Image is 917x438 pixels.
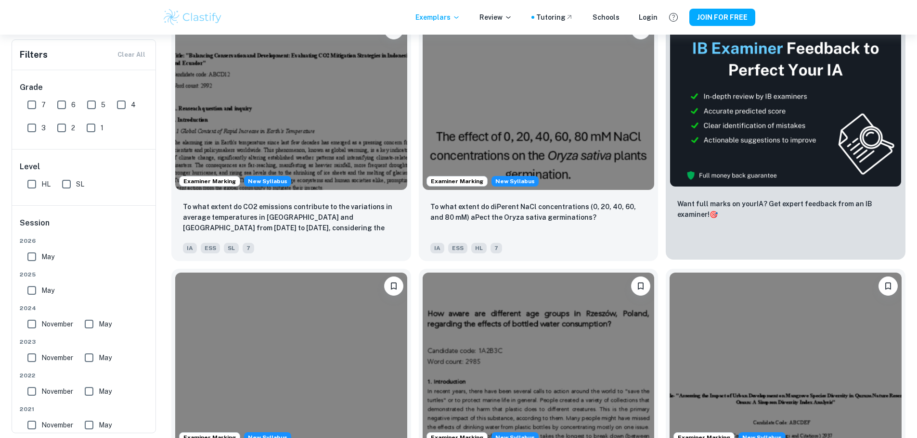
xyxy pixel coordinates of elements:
[448,243,467,253] span: ESS
[71,123,75,133] span: 2
[224,243,239,253] span: SL
[423,16,655,190] img: ESS IA example thumbnail: To what extent do diPerent NaCl concentr
[471,243,487,253] span: HL
[536,12,573,23] a: Tutoring
[99,352,112,363] span: May
[175,16,407,190] img: ESS IA example thumbnail: To what extent do CO2 emissions contribu
[41,285,54,296] span: May
[427,177,487,186] span: Examiner Marking
[593,12,620,23] a: Schools
[41,251,54,262] span: May
[677,199,894,220] p: Want full marks on your IA ? Get expert feedback from an IB examiner!
[639,12,658,23] a: Login
[180,177,240,186] span: Examiner Marking
[41,352,73,363] span: November
[415,12,460,23] p: Exemplars
[491,176,539,187] span: New Syllabus
[479,12,512,23] p: Review
[491,243,502,253] span: 7
[99,420,112,430] span: May
[76,179,84,189] span: SL
[20,48,48,62] h6: Filters
[41,123,46,133] span: 3
[41,100,46,110] span: 7
[384,276,403,296] button: Please log in to bookmark exemplars
[20,217,149,237] h6: Session
[244,176,291,187] div: Starting from the May 2026 session, the ESS IA requirements have changed. We created this exempla...
[491,176,539,187] div: Starting from the May 2026 session, the ESS IA requirements have changed. We created this exempla...
[183,201,400,234] p: To what extent do CO2 emissions contribute to the variations in average temperatures in Indonesia...
[101,100,105,110] span: 5
[631,276,650,296] button: Please log in to bookmark exemplars
[689,9,755,26] button: JOIN FOR FREE
[201,243,220,253] span: ESS
[20,405,149,413] span: 2021
[101,123,103,133] span: 1
[41,420,73,430] span: November
[244,176,291,187] span: New Syllabus
[666,13,905,261] a: ThumbnailWant full marks on yourIA? Get expert feedback from an IB examiner!
[430,201,647,223] p: To what extent do diPerent NaCl concentrations (0, 20, 40, 60, and 80 mM) aPect the Oryza sativa ...
[419,13,659,261] a: Examiner MarkingStarting from the May 2026 session, the ESS IA requirements have changed. We crea...
[20,371,149,380] span: 2022
[243,243,254,253] span: 7
[878,276,898,296] button: Please log in to bookmark exemplars
[171,13,411,261] a: Examiner MarkingStarting from the May 2026 session, the ESS IA requirements have changed. We crea...
[131,100,136,110] span: 4
[20,304,149,313] span: 2024
[20,82,149,93] h6: Grade
[20,237,149,245] span: 2026
[99,319,112,329] span: May
[20,270,149,279] span: 2025
[665,9,682,25] button: Help and Feedback
[670,15,902,187] img: Thumbnail
[20,161,149,173] h6: Level
[41,386,73,397] span: November
[710,211,718,218] span: 🎯
[71,100,76,110] span: 6
[430,243,444,253] span: IA
[20,338,149,346] span: 2023
[162,8,223,27] img: Clastify logo
[99,386,112,397] span: May
[41,179,51,189] span: HL
[41,319,73,329] span: November
[183,243,197,253] span: IA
